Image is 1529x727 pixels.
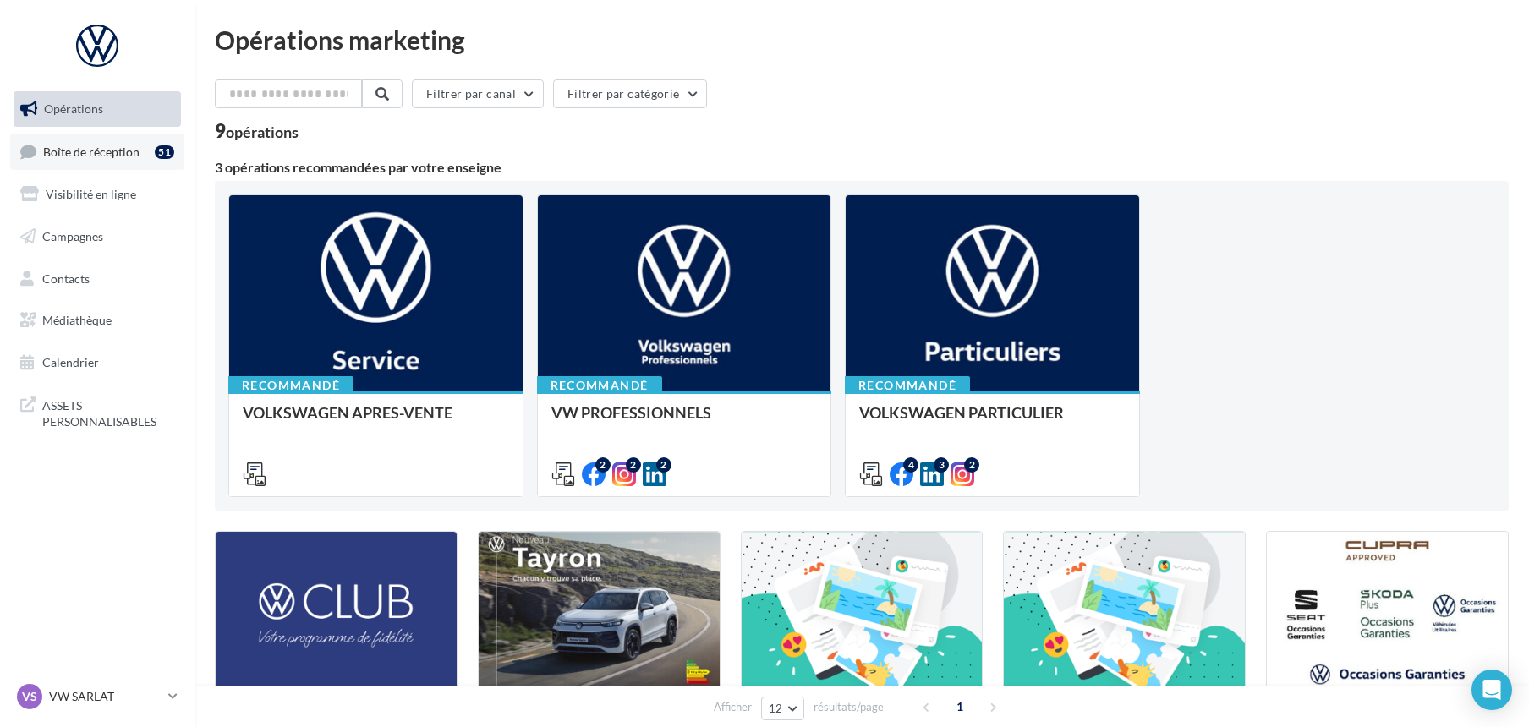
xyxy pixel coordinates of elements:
span: Médiathèque [42,313,112,327]
a: Boîte de réception51 [10,134,184,170]
a: Calendrier [10,345,184,380]
div: Opérations marketing [215,27,1509,52]
div: 2 [964,457,979,473]
div: 9 [215,122,299,140]
span: VW PROFESSIONNELS [551,403,711,422]
span: Boîte de réception [43,144,140,158]
div: Recommandé [228,376,353,395]
span: Campagnes [42,229,103,243]
div: 2 [656,457,671,473]
span: VS [22,688,37,705]
button: 12 [761,697,804,720]
span: Calendrier [42,355,99,369]
span: Afficher [714,699,752,715]
a: Visibilité en ligne [10,177,184,212]
span: Contacts [42,271,90,285]
button: Filtrer par canal [412,79,544,108]
a: Médiathèque [10,303,184,338]
span: résultats/page [814,699,884,715]
div: 2 [595,457,611,473]
span: Opérations [44,101,103,116]
div: 4 [903,457,918,473]
div: Recommandé [845,376,970,395]
span: ASSETS PERSONNALISABLES [42,394,174,430]
span: 1 [946,693,973,720]
a: Opérations [10,91,184,127]
a: ASSETS PERSONNALISABLES [10,387,184,437]
span: Visibilité en ligne [46,187,136,201]
p: VW SARLAT [49,688,162,705]
div: 51 [155,145,174,159]
a: VS VW SARLAT [14,681,181,713]
div: 3 [934,457,949,473]
div: Open Intercom Messenger [1471,670,1512,710]
div: 2 [626,457,641,473]
span: 12 [769,702,783,715]
div: 3 opérations recommandées par votre enseigne [215,161,1509,174]
span: VOLKSWAGEN PARTICULIER [859,403,1064,422]
button: Filtrer par catégorie [553,79,707,108]
a: Campagnes [10,219,184,254]
div: opérations [226,124,299,139]
span: VOLKSWAGEN APRES-VENTE [243,403,452,422]
a: Contacts [10,261,184,297]
div: Recommandé [537,376,662,395]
